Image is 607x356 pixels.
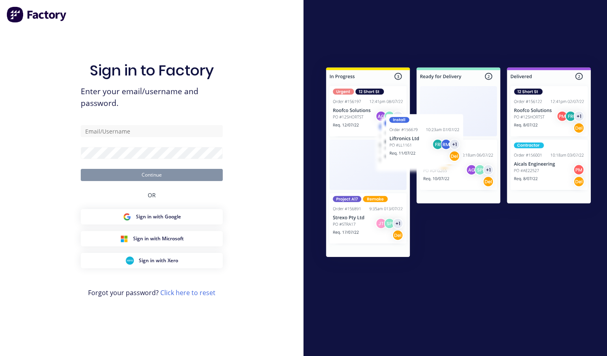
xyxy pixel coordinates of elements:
[90,62,214,79] h1: Sign in to Factory
[139,257,178,264] span: Sign in with Xero
[81,86,223,109] span: Enter your email/username and password.
[88,288,215,298] span: Forgot your password?
[133,235,184,242] span: Sign in with Microsoft
[81,209,223,224] button: Google Sign inSign in with Google
[310,53,607,274] img: Sign in
[136,213,181,220] span: Sign in with Google
[81,253,223,268] button: Xero Sign inSign in with Xero
[81,231,223,246] button: Microsoft Sign inSign in with Microsoft
[81,169,223,181] button: Continue
[160,288,215,297] a: Click here to reset
[123,213,131,221] img: Google Sign in
[81,125,223,137] input: Email/Username
[6,6,67,23] img: Factory
[148,181,156,209] div: OR
[126,257,134,265] img: Xero Sign in
[120,235,128,243] img: Microsoft Sign in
